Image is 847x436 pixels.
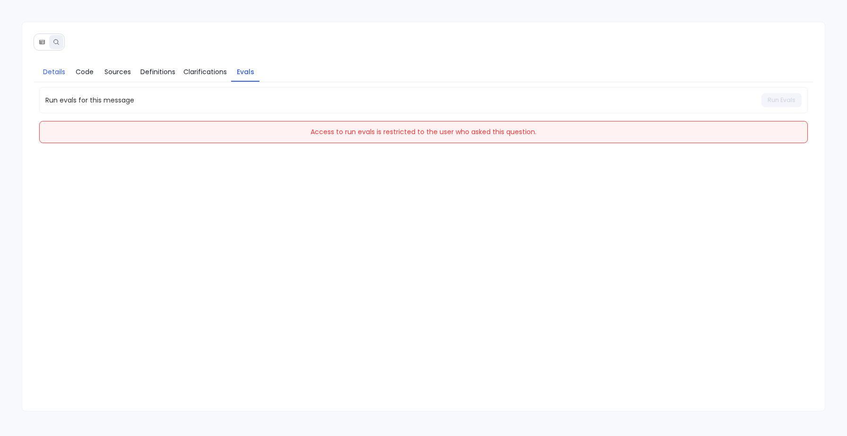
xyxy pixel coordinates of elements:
span: Run evals for this message [45,95,134,105]
span: Access to run evals is restricted to the user who asked this question. [311,127,536,137]
span: Clarifications [183,67,227,77]
span: Code [76,67,94,77]
span: Details [43,67,65,77]
span: Sources [104,67,131,77]
span: Definitions [140,67,175,77]
span: Evals [237,67,254,77]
